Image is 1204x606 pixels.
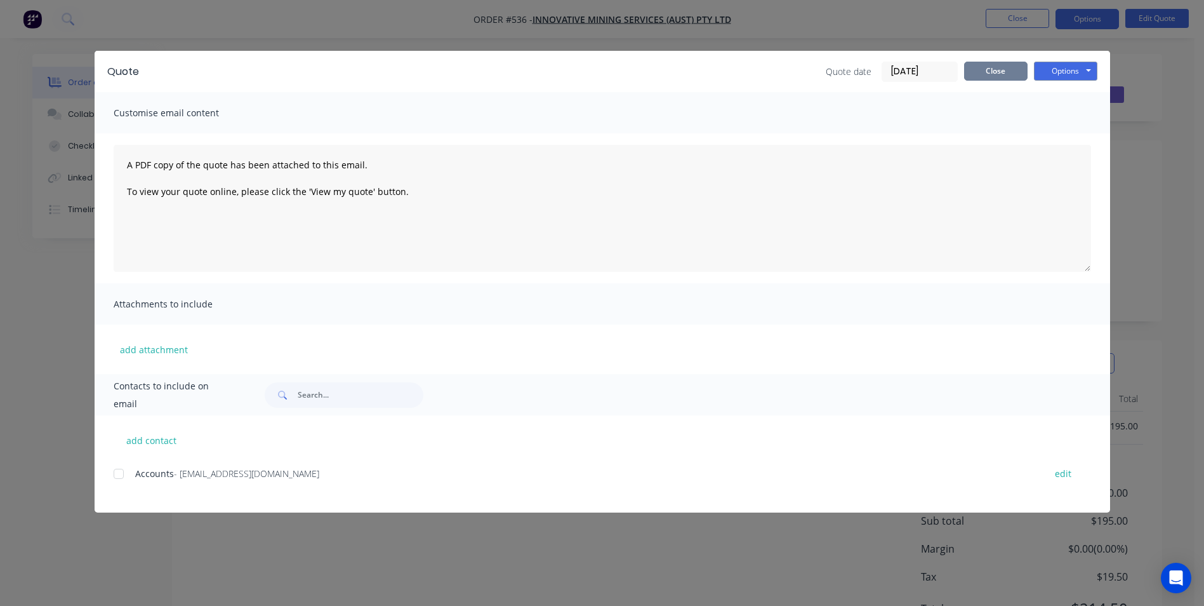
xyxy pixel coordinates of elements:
span: Quote date [826,65,871,78]
button: add contact [114,431,190,450]
span: Accounts [135,468,174,480]
textarea: A PDF copy of the quote has been attached to this email. To view your quote online, please click ... [114,145,1091,272]
div: Open Intercom Messenger [1161,563,1191,593]
button: Options [1034,62,1097,81]
span: Customise email content [114,104,253,122]
button: edit [1047,465,1079,482]
span: Attachments to include [114,295,253,313]
button: add attachment [114,340,194,359]
span: Contacts to include on email [114,377,234,413]
div: Quote [107,64,139,79]
span: - [EMAIL_ADDRESS][DOMAIN_NAME] [174,468,319,480]
button: Close [964,62,1028,81]
input: Search... [298,382,423,408]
